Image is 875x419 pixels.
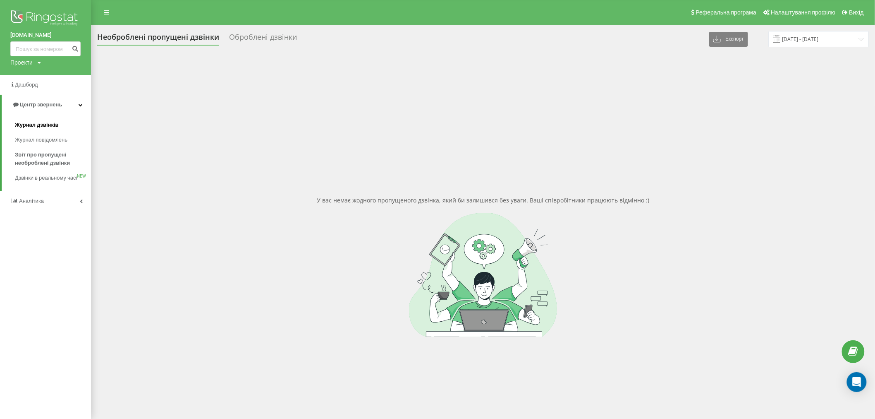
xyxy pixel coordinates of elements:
span: Дзвінки в реальному часі [15,174,77,182]
a: [DOMAIN_NAME] [10,31,81,39]
a: Журнал повідомлень [15,132,91,147]
a: Звіт про пропущені необроблені дзвінки [15,147,91,171]
span: Журнал дзвінків [15,121,59,129]
a: Центр звернень [2,95,91,115]
a: Журнал дзвінків [15,118,91,132]
span: Звіт про пропущені необроблені дзвінки [15,151,87,167]
span: Центр звернень [20,101,62,108]
input: Пошук за номером [10,41,81,56]
a: Дзвінки в реальному часіNEW [15,171,91,185]
span: Аналiтика [19,198,44,204]
span: Реферальна програма [696,9,757,16]
span: Журнал повідомлень [15,136,67,144]
div: Необроблені пропущені дзвінки [97,33,219,46]
span: Налаштування профілю [771,9,835,16]
div: Проекти [10,58,33,67]
div: Оброблені дзвінки [229,33,297,46]
span: Дашборд [15,82,38,88]
img: Ringostat logo [10,8,81,29]
button: Експорт [709,32,748,47]
span: Вихід [849,9,864,16]
div: Open Intercom Messenger [847,372,867,392]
